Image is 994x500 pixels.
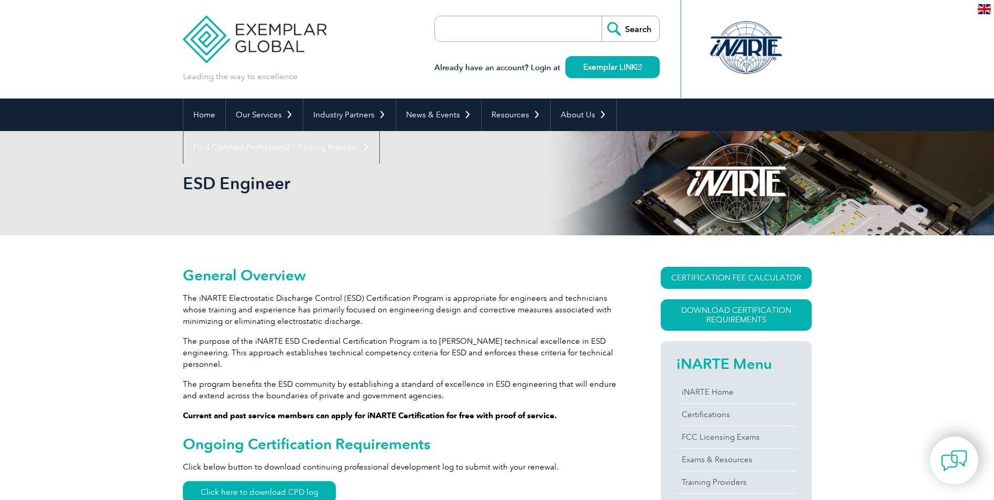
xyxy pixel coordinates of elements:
p: The program benefits the ESD community by establishing a standard of excellence in ESD engineerin... [183,378,623,401]
a: Find Certified Professional / Training Provider [183,131,379,164]
a: Resources [482,99,550,131]
h2: iNARTE Menu [676,355,796,372]
input: Search [602,16,659,41]
a: FCC Licensing Exams [676,426,796,448]
a: Certifications [676,404,796,426]
a: CERTIFICATION FEE CALCULATOR [661,267,812,289]
strong: Current and past service members can apply for iNARTE Certification for free with proof of service. [183,411,557,420]
p: Leading the way to excellence [183,71,298,82]
img: en [978,4,991,14]
a: Industry Partners [303,99,396,131]
p: The purpose of the iNARTE ESD Credential Certification Program is to [PERSON_NAME] technical exce... [183,335,623,370]
a: About Us [551,99,616,131]
h2: Ongoing Certification Requirements [183,436,623,452]
p: Click below button to download continuing professional development log to submit with your renewal. [183,461,623,473]
p: The iNARTE Electrostatic Discharge Control (ESD) Certification Program is appropriate for enginee... [183,292,623,327]
a: Exams & Resources [676,449,796,471]
h2: General Overview [183,267,623,284]
a: iNARTE Home [676,381,796,403]
a: Our Services [226,99,303,131]
img: contact-chat.png [941,448,967,474]
h1: ESD Engineer [183,173,585,193]
img: open_square.png [636,64,642,70]
h3: Already have an account? Login at [434,61,660,74]
a: Home [183,99,225,131]
a: Download Certification Requirements [661,299,812,331]
a: Training Providers [676,471,796,493]
a: News & Events [396,99,481,131]
a: Exemplar LINK [565,56,660,78]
